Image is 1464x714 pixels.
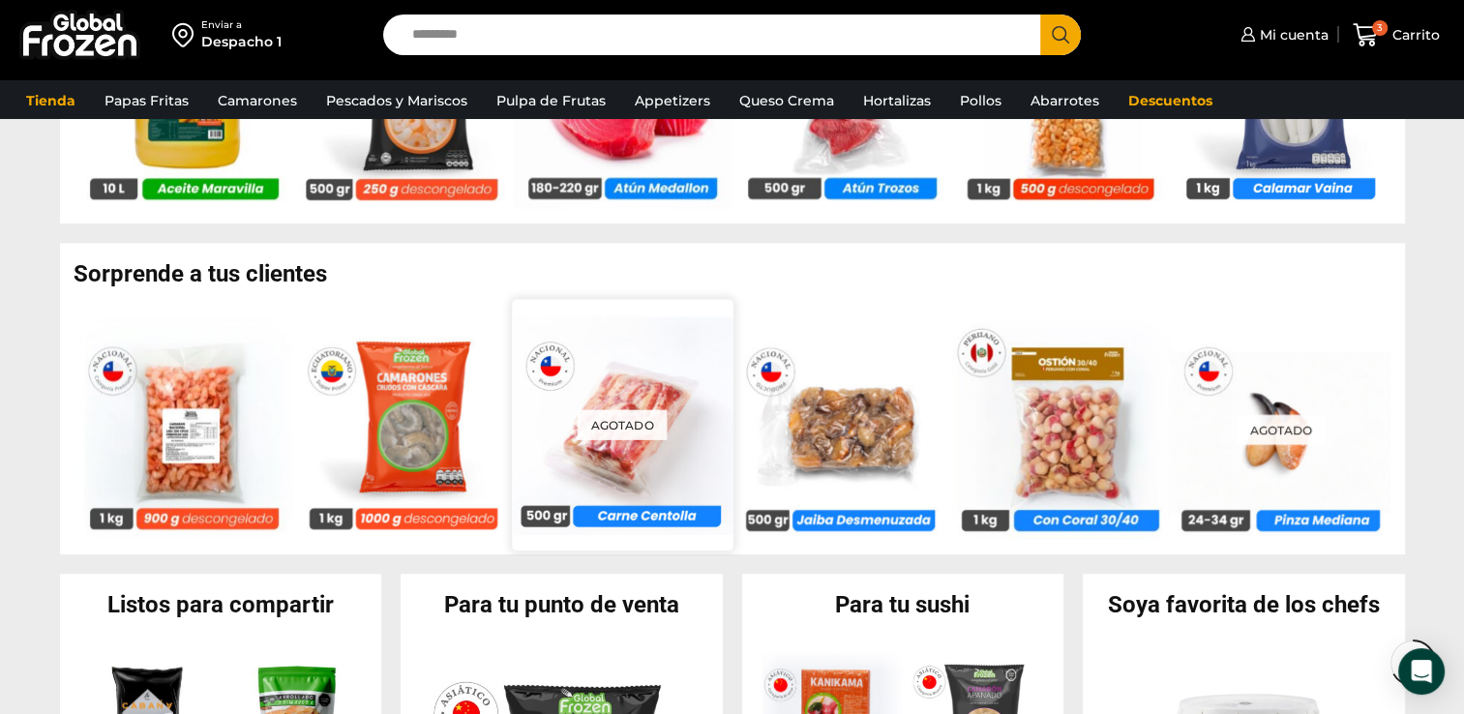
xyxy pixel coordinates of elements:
a: Descuentos [1119,82,1222,119]
div: Enviar a [201,18,282,32]
p: Agotado [578,410,668,440]
span: 3 [1372,20,1388,36]
a: Papas Fritas [95,82,198,119]
h2: Para tu sushi [742,593,1064,616]
img: address-field-icon.svg [172,18,201,51]
h2: Listos para compartir [60,593,382,616]
a: Camarones [208,82,307,119]
a: Pescados y Mariscos [316,82,477,119]
a: Appetizers [625,82,720,119]
a: Pulpa de Frutas [487,82,615,119]
h2: Soya favorita de los chefs [1083,593,1405,616]
h2: Sorprende a tus clientes [74,262,1405,285]
a: Tienda [16,82,85,119]
a: 3 Carrito [1348,13,1445,58]
a: Abarrotes [1021,82,1109,119]
a: Mi cuenta [1236,15,1329,54]
div: Open Intercom Messenger [1398,648,1445,695]
a: Queso Crema [730,82,844,119]
span: Carrito [1388,25,1440,45]
span: Mi cuenta [1255,25,1329,45]
a: Pollos [950,82,1011,119]
h2: Para tu punto de venta [401,593,723,616]
p: Agotado [1236,415,1325,445]
a: Hortalizas [853,82,941,119]
div: Despacho 1 [201,32,282,51]
button: Search button [1040,15,1081,55]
